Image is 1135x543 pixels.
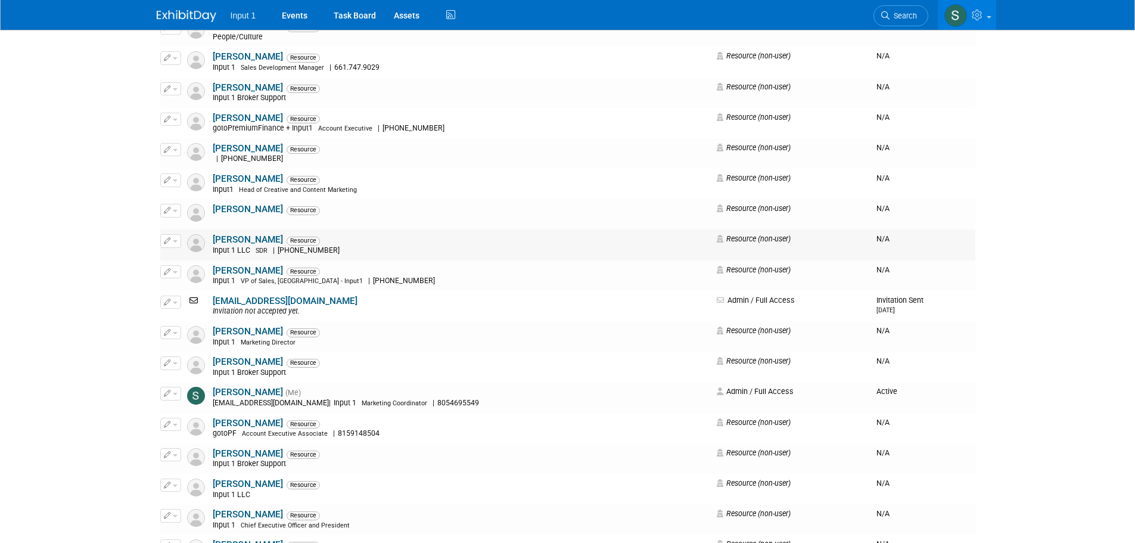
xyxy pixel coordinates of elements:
a: [PERSON_NAME] [213,356,283,367]
img: Resource [187,418,205,436]
img: Resource [187,173,205,191]
span: | [329,399,331,407]
span: Input 1 Broker Support [213,460,290,468]
a: [PERSON_NAME] [213,234,283,245]
img: Resource [187,234,205,252]
img: Resource [187,356,205,374]
span: Resource [287,481,320,489]
span: Resource [287,328,320,337]
img: Resource [187,509,205,527]
a: [PERSON_NAME] [213,143,283,154]
a: [PERSON_NAME] [213,204,283,215]
span: Chief Executive Officer and President [241,522,350,529]
img: Resource [187,204,205,222]
span: [PHONE_NUMBER] [380,124,448,132]
span: Resource (non-user) [717,448,791,457]
span: gotoPF [213,429,240,437]
span: Resource (non-user) [717,82,791,91]
span: Marketing Director [241,339,296,346]
img: Resource [187,82,205,100]
span: Resource [287,85,320,93]
img: Resource [187,265,205,283]
span: Input 1 [213,338,239,346]
span: [PHONE_NUMBER] [218,154,287,163]
img: Resource [187,479,205,497]
span: Input 1 [331,399,360,407]
span: Resource [287,359,320,367]
span: Admin / Full Access [717,387,794,396]
span: Resource (non-user) [717,143,791,152]
small: [DATE] [876,306,895,314]
span: Resource (non-user) [717,234,791,243]
span: Resource [287,176,320,184]
a: [PERSON_NAME] [213,418,283,429]
span: Resource [287,54,320,62]
img: Susan Stout [944,4,967,27]
span: N/A [876,509,890,518]
span: Input 1 LLC [213,246,254,255]
span: N/A [876,326,890,335]
a: Search [873,5,928,26]
span: Resource [287,237,320,245]
span: Input 1 Broker Support [213,368,290,377]
span: N/A [876,113,890,122]
span: Resource (non-user) [717,51,791,60]
span: Resource [287,511,320,520]
span: N/A [876,356,890,365]
span: Head of Creative and Content Marketing [239,186,357,194]
span: [PHONE_NUMBER] [275,246,343,255]
img: Resource [187,113,205,131]
span: VP of Sales, [GEOGRAPHIC_DATA] - Input1 [241,277,363,285]
span: Resource [287,420,320,429]
span: Input 1 LLC [213,491,254,499]
span: SDR [256,247,268,255]
img: Resource [187,326,205,344]
a: [PERSON_NAME] [213,448,283,459]
a: [PERSON_NAME] [213,82,283,93]
div: Invitation not accepted yet. [213,307,710,317]
a: [PERSON_NAME] [213,509,283,520]
span: Resource (non-user) [717,326,791,335]
span: Resource (non-user) [717,204,791,213]
img: Resource [187,143,205,161]
a: [EMAIL_ADDRESS][DOMAIN_NAME] [213,296,357,306]
span: Input 1 [213,277,239,285]
span: Input 1 [213,63,239,72]
a: [PERSON_NAME] [213,479,283,489]
img: Susan Stout [187,387,205,405]
span: N/A [876,82,890,91]
span: Resource [287,451,320,459]
img: Resource [187,51,205,69]
span: N/A [876,204,890,213]
span: Resource [287,145,320,154]
span: (Me) [285,389,301,397]
span: Input 1 [213,521,239,529]
span: | [433,399,434,407]
span: N/A [876,448,890,457]
span: Resource (non-user) [717,356,791,365]
span: Sales Development Manager [241,64,324,72]
span: | [333,429,335,437]
a: [PERSON_NAME] [213,173,283,184]
span: gotoPremiumFinance + Input1 [213,124,316,132]
span: Resource (non-user) [717,173,791,182]
span: 8054695549 [434,399,483,407]
a: [PERSON_NAME] [213,387,283,398]
span: N/A [876,234,890,243]
span: Input1 [213,185,237,194]
a: [PERSON_NAME] [213,326,283,337]
img: Resource [187,448,205,466]
span: Admin / Full Access [717,296,795,305]
span: Account Executive [318,125,372,132]
span: N/A [876,479,890,488]
span: Resource (non-user) [717,418,791,427]
span: Account Executive Associate [242,430,328,437]
span: Resource (non-user) [717,509,791,518]
a: [PERSON_NAME] [213,51,283,62]
span: Resource (non-user) [717,113,791,122]
div: [EMAIL_ADDRESS][DOMAIN_NAME] [213,399,710,408]
span: 8159148504 [335,429,383,437]
span: | [378,124,380,132]
span: Input 1 Broker Support [213,94,290,102]
span: Marketing Coordinator [362,399,427,407]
